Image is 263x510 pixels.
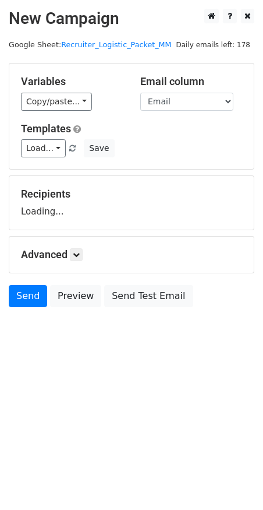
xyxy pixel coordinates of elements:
button: Save [84,139,114,157]
a: Send [9,285,47,307]
span: Daily emails left: 178 [172,38,254,51]
h5: Advanced [21,248,242,261]
a: Daily emails left: 178 [172,40,254,49]
h2: New Campaign [9,9,254,29]
a: Recruiter_Logistic_Packet_MM [61,40,171,49]
a: Load... [21,139,66,157]
small: Google Sheet: [9,40,172,49]
a: Copy/paste... [21,93,92,111]
div: Loading... [21,188,242,218]
h5: Variables [21,75,123,88]
h5: Recipients [21,188,242,201]
a: Preview [50,285,101,307]
h5: Email column [140,75,242,88]
a: Send Test Email [104,285,193,307]
a: Templates [21,122,71,135]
